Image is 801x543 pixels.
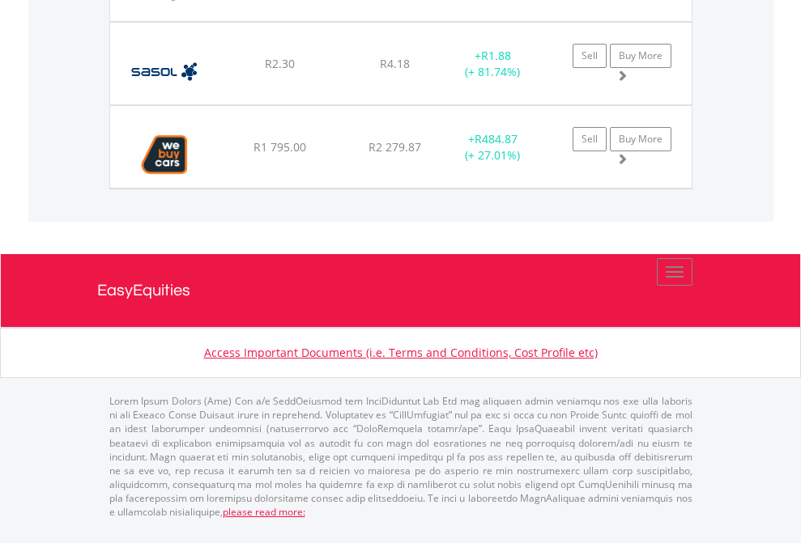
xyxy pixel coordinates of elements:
[481,48,511,63] span: R1.88
[223,505,305,519] a: please read more:
[475,131,518,146] span: R484.87
[265,56,295,71] span: R2.30
[369,139,421,155] span: R2 279.87
[204,345,598,360] a: Access Important Documents (i.e. Terms and Conditions, Cost Profile etc)
[573,127,607,151] a: Sell
[610,127,671,151] a: Buy More
[254,139,306,155] span: R1 795.00
[380,56,410,71] span: R4.18
[109,394,692,519] p: Lorem Ipsum Dolors (Ame) Con a/e SeddOeiusmod tem InciDiduntut Lab Etd mag aliquaen admin veniamq...
[442,48,543,80] div: + (+ 81.74%)
[118,126,211,184] img: EQU.ZA.WBC.png
[97,254,705,327] a: EasyEquities
[610,44,671,68] a: Buy More
[573,44,607,68] a: Sell
[118,43,210,100] img: EQU.ZA.SOL.png
[442,131,543,163] div: + (+ 27.01%)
